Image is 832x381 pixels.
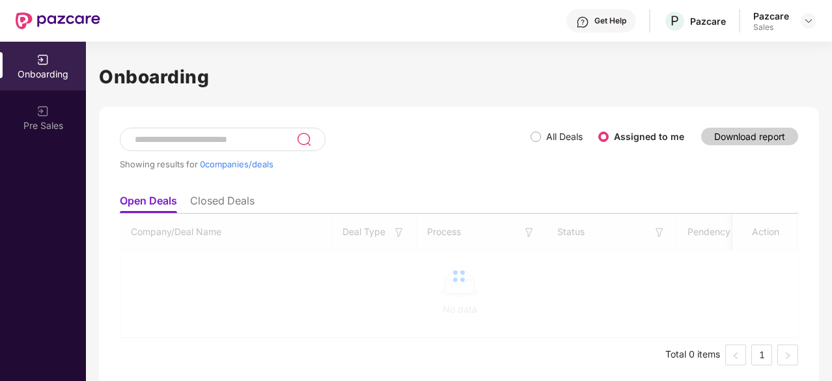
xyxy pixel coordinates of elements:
[190,194,255,213] li: Closed Deals
[725,345,746,365] li: Previous Page
[725,345,746,365] button: left
[120,194,177,213] li: Open Deals
[594,16,626,26] div: Get Help
[296,132,311,147] img: svg+xml;base64,PHN2ZyB3aWR0aD0iMjQiIGhlaWdodD0iMjUiIHZpZXdCb3g9IjAgMCAyNCAyNSIgZmlsbD0ibm9uZSIgeG...
[671,13,679,29] span: P
[803,16,814,26] img: svg+xml;base64,PHN2ZyBpZD0iRHJvcGRvd24tMzJ4MzIiIHhtbG5zPSJodHRwOi8vd3d3LnczLm9yZy8yMDAwL3N2ZyIgd2...
[200,159,273,169] span: 0 companies/deals
[751,345,772,365] li: 1
[732,352,740,360] span: left
[665,345,720,365] li: Total 0 items
[777,345,798,365] li: Next Page
[120,159,531,169] div: Showing results for
[546,131,583,142] label: All Deals
[99,63,819,91] h1: Onboarding
[784,352,792,360] span: right
[753,10,789,22] div: Pazcare
[752,345,771,365] a: 1
[36,105,49,118] img: svg+xml;base64,PHN2ZyB3aWR0aD0iMjAiIGhlaWdodD0iMjAiIHZpZXdCb3g9IjAgMCAyMCAyMCIgZmlsbD0ibm9uZSIgeG...
[36,53,49,66] img: svg+xml;base64,PHN2ZyB3aWR0aD0iMjAiIGhlaWdodD0iMjAiIHZpZXdCb3g9IjAgMCAyMCAyMCIgZmlsbD0ibm9uZSIgeG...
[753,22,789,33] div: Sales
[701,128,798,145] button: Download report
[614,131,684,142] label: Assigned to me
[777,345,798,365] button: right
[576,16,589,29] img: svg+xml;base64,PHN2ZyBpZD0iSGVscC0zMngzMiIgeG1sbnM9Imh0dHA6Ly93d3cudzMub3JnLzIwMDAvc3ZnIiB3aWR0aD...
[690,15,726,27] div: Pazcare
[16,12,100,29] img: New Pazcare Logo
